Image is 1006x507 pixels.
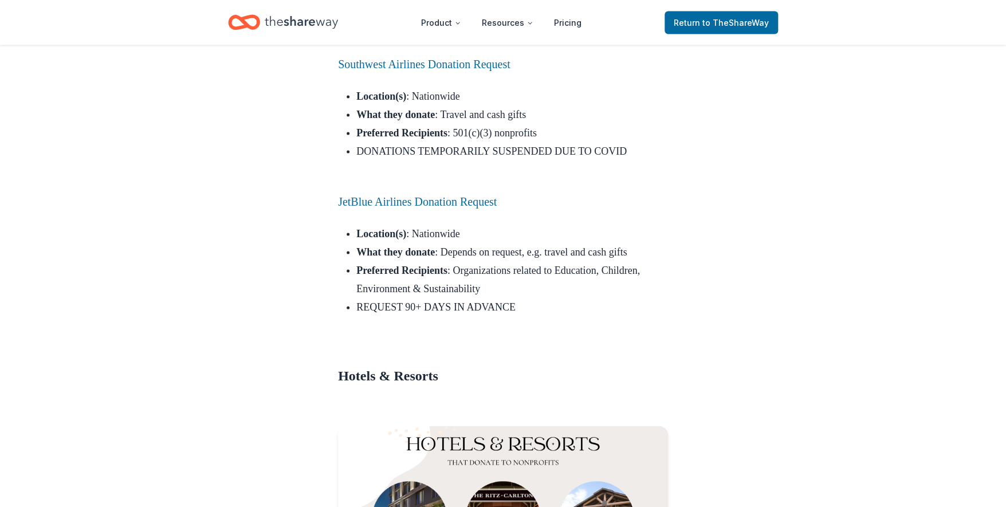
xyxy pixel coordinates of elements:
strong: What they donate [356,246,435,258]
a: Southwest Airlines Donation Request [338,58,510,70]
span: Return [674,16,769,30]
strong: Location(s) [356,91,406,102]
h2: Hotels & Resorts [338,367,668,403]
li: : Nationwide [356,225,668,243]
strong: Location(s) [356,228,406,239]
li: : Travel and cash gifts [356,105,668,124]
a: Home [228,9,338,36]
li: : Organizations related to Education, Children, Environment & Sustainability [356,261,668,298]
strong: Preferred Recipients [356,127,447,139]
nav: Main [412,9,591,36]
button: Resources [473,11,543,34]
strong: Preferred Recipients [356,265,447,276]
a: Pricing [545,11,591,34]
strong: What they donate [356,109,435,120]
li: REQUEST 90+ DAYS IN ADVANCE [356,298,668,353]
li: : Nationwide [356,87,668,105]
a: JetBlue Airlines Donation Request [338,195,497,208]
button: Product [412,11,470,34]
span: to TheShareWay [702,18,769,27]
li: : Depends on request, e.g. travel and cash gifts [356,243,668,261]
li: : 501(c)(3) nonprofits [356,124,668,142]
a: Returnto TheShareWay [665,11,778,34]
li: DONATIONS TEMPORARILY SUSPENDED DUE TO COVID [356,142,668,179]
